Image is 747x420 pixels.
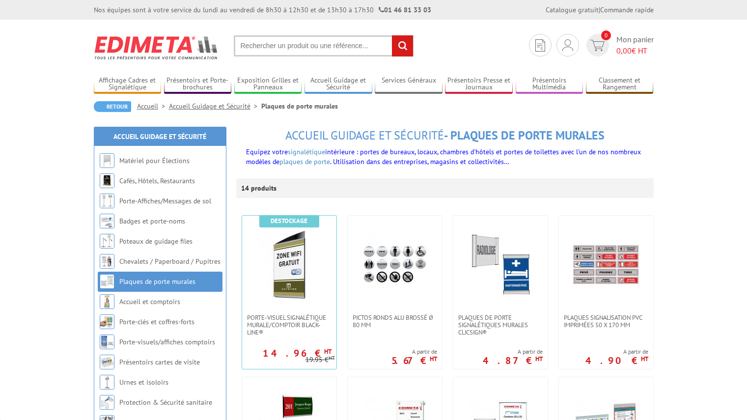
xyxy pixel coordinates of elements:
[572,230,640,299] img: Plaques signalisation PVC imprimées 50 x 170 mm
[271,217,307,225] b: Destockage
[100,395,114,410] img: Protection & Sécurité sanitaire
[375,76,443,92] a: Services Généraux
[242,314,336,336] a: Porte-visuel signalétique murale/comptoir Black-Line®
[119,176,195,185] a: Cafés, Hôtels, Restaurants
[100,234,114,249] img: Poteaux de guidage files
[285,128,444,143] span: Accueil Guidage et Sécurité
[255,230,324,299] img: Porte-visuel signalétique murale/comptoir Black-Line®
[305,356,335,364] p: 19.95 €
[348,314,442,329] a: Pictos ronds alu brossé Ø 80 mm
[360,230,429,299] img: Pictos ronds alu brossé Ø 80 mm
[562,39,573,51] img: devis rapide
[586,76,654,92] a: Classement et Rangement
[119,277,195,286] a: Plaques de porte murales
[516,76,583,92] a: Présentoirs Multimédia
[535,39,545,52] img: devis rapide
[100,274,114,289] img: Plaques de porte murales
[379,5,431,14] strong: 01 46 81 33 03
[288,147,325,156] a: signalétique
[119,337,215,346] a: Porte-visuels/affiches comptoirs
[100,153,114,168] img: Matériel pour Élections
[445,76,513,92] a: Présentoirs Presse et Journaux
[590,40,605,51] img: devis rapide
[247,314,332,336] span: Porte-visuel signalétique murale/comptoir Black-Line®
[430,355,437,363] sup: HT
[585,348,648,356] span: A partir de
[391,358,437,364] p: 5.67 €
[616,46,632,56] span: 0,00
[119,398,212,407] a: Protection & Sécurité sanitaire
[94,29,219,66] img: Edimeta
[564,314,648,329] span: Plaques signalisation PVC imprimées 50 x 170 mm
[466,230,535,299] img: Plaques de porte signalétiques murales ClicSign®
[600,5,654,14] a: Commande rapide
[100,194,114,208] img: Porte-Affiches/Messages de sol
[616,34,654,56] span: Mon panier
[559,314,653,329] a: Plaques signalisation PVC imprimées 50 x 170 mm
[100,214,114,228] img: Badges et porte-noms
[458,314,543,336] span: Plaques de porte signalétiques murales ClicSign®
[119,217,185,225] a: Badges et porte-noms
[100,375,114,390] img: Urnes et isoloirs
[279,157,330,166] a: plaques de porte
[100,355,114,369] img: Présentoirs cartes de visite
[324,347,332,356] sup: HT
[585,358,648,364] p: 4.90 €
[330,157,331,166] span: .
[641,355,648,363] sup: HT
[100,173,114,188] img: Cafés, Hôtels, Restaurants
[304,76,372,92] a: Accueil Guidage et Sécurité
[164,76,232,92] a: Présentoirs et Porte-brochures
[241,178,278,198] p: 14 produits
[94,101,131,112] a: Retour
[453,314,548,336] a: Plaques de porte signalétiques murales ClicSign®
[169,102,261,111] a: Accueil Guidage et Sécurité
[246,147,288,156] span: Equipez votre
[392,35,413,56] input: rechercher
[119,358,200,366] a: Présentoirs cartes de visite
[119,297,180,306] a: Accueil et comptoirs
[333,157,509,166] span: Utilisation dans des entreprises, magasins et collectivités…
[546,5,599,14] a: Catalogue gratuit
[119,317,194,326] a: Porte-clés et coffres-forts
[246,147,641,166] span: intérieure : portes de bureaux, locaux, chambres d'hôtels et portes de toilettes avec l'un de nos...
[100,254,114,269] img: Chevalets / Paperboard / Pupitres
[601,30,611,40] span: 0
[119,257,221,266] a: Chevalets / Paperboard / Pupitres
[236,129,654,142] h1: - Plaques de porte murales
[483,358,543,364] p: 4.87 €
[137,102,169,111] a: Accueil
[234,76,302,92] a: Exposition Grilles et Panneaux
[100,294,114,309] img: Accueil et comptoirs
[584,34,654,56] a: devis rapide 0 Mon panier 0,00€ HT
[94,76,162,92] a: Affichage Cadres et Signalétique
[119,378,168,387] a: Urnes et isoloirs
[119,196,211,205] a: Porte-Affiches/Messages de sol
[353,314,437,329] span: Pictos ronds alu brossé Ø 80 mm
[483,348,543,356] span: A partir de
[94,5,431,15] div: Nos équipes sont à votre service du lundi au vendredi de 8h30 à 12h30 et de 13h30 à 17h30
[546,5,654,15] div: |
[119,237,193,246] a: Poteaux de guidage files
[234,35,414,56] input: Rechercher un produit ou une référence...
[391,348,437,356] span: A partir de
[113,132,206,141] a: Accueil Guidage et Sécurité
[261,101,338,111] li: Plaques de porte murales
[263,350,332,356] p: 14.96 €
[119,156,190,165] a: Matériel pour Élections
[100,335,114,349] img: Porte-visuels/affiches comptoirs
[616,45,654,56] span: € HT
[329,354,335,361] sup: HT
[535,355,543,363] sup: HT
[100,314,114,329] img: Porte-clés et coffres-forts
